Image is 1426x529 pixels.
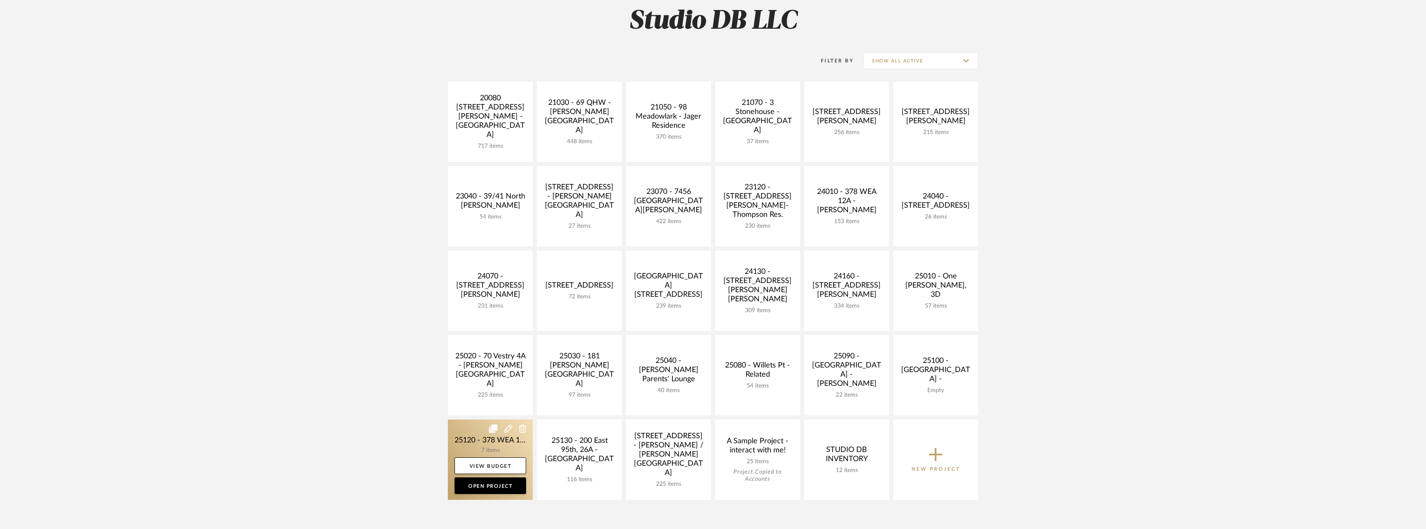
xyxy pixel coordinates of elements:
[633,134,704,141] div: 370 items
[633,387,704,394] div: 40 items
[633,303,704,310] div: 239 items
[633,356,704,387] div: 25040 - [PERSON_NAME] Parents' Lounge
[455,303,526,310] div: 231 items
[900,214,971,221] div: 26 items
[413,6,1013,37] h2: Studio DB LLC
[722,223,793,230] div: 230 items
[811,467,882,474] div: 12 items
[633,272,704,303] div: [GEOGRAPHIC_DATA][STREET_ADDRESS]
[900,272,971,303] div: 25010 - One [PERSON_NAME], 3D
[455,214,526,221] div: 54 items
[633,187,704,218] div: 23070 - 7456 [GEOGRAPHIC_DATA][PERSON_NAME]
[455,352,526,392] div: 25020 - 70 Vestry 4A - [PERSON_NAME][GEOGRAPHIC_DATA]
[722,458,793,465] div: 25 items
[455,272,526,303] div: 24070 - [STREET_ADDRESS][PERSON_NAME]
[810,57,854,65] div: Filter By
[900,303,971,310] div: 57 items
[633,218,704,225] div: 422 items
[722,98,793,138] div: 21070 - 3 Stonehouse - [GEOGRAPHIC_DATA]
[811,218,882,225] div: 153 items
[900,107,971,129] div: [STREET_ADDRESS][PERSON_NAME]
[893,420,978,500] button: New Project
[633,481,704,488] div: 225 items
[811,129,882,136] div: 256 items
[912,465,960,473] p: New Project
[544,293,615,301] div: 72 items
[811,352,882,392] div: 25090 - [GEOGRAPHIC_DATA] - [PERSON_NAME]
[633,103,704,134] div: 21050 - 98 Meadowlark - Jager Residence
[811,303,882,310] div: 334 items
[455,143,526,150] div: 717 items
[900,192,971,214] div: 24040 - [STREET_ADDRESS]
[722,382,793,390] div: 54 items
[544,281,615,293] div: [STREET_ADDRESS]
[811,187,882,218] div: 24010 - 378 WEA 12A - [PERSON_NAME]
[633,432,704,481] div: [STREET_ADDRESS] - [PERSON_NAME] / [PERSON_NAME][GEOGRAPHIC_DATA]
[544,98,615,138] div: 21030 - 69 QHW - [PERSON_NAME][GEOGRAPHIC_DATA]
[722,307,793,314] div: 309 items
[455,392,526,399] div: 225 items
[455,94,526,143] div: 20080 [STREET_ADDRESS][PERSON_NAME] - [GEOGRAPHIC_DATA]
[811,272,882,303] div: 24160 - [STREET_ADDRESS][PERSON_NAME]
[544,183,615,223] div: [STREET_ADDRESS] - [PERSON_NAME][GEOGRAPHIC_DATA]
[544,138,615,145] div: 448 items
[544,352,615,392] div: 25030 - 181 [PERSON_NAME][GEOGRAPHIC_DATA]
[544,476,615,483] div: 116 items
[811,107,882,129] div: [STREET_ADDRESS][PERSON_NAME]
[544,223,615,230] div: 27 items
[900,129,971,136] div: 215 items
[544,436,615,476] div: 25130 - 200 East 95th, 26A - [GEOGRAPHIC_DATA]
[722,138,793,145] div: 37 items
[722,267,793,307] div: 24130 - [STREET_ADDRESS][PERSON_NAME][PERSON_NAME]
[900,356,971,387] div: 25100 - [GEOGRAPHIC_DATA] -
[900,387,971,394] div: Empty
[811,392,882,399] div: 22 items
[455,457,526,474] a: View Budget
[722,469,793,483] div: Project Copied to Accounts
[455,477,526,494] a: Open Project
[544,392,615,399] div: 97 items
[811,445,882,467] div: STUDIO DB INVENTORY
[722,437,793,458] div: A Sample Project - interact with me!
[722,361,793,382] div: 25080 - Willets Pt - Related
[722,183,793,223] div: 23120 - [STREET_ADDRESS][PERSON_NAME]-Thompson Res.
[455,192,526,214] div: 23040 - 39/41 North [PERSON_NAME]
